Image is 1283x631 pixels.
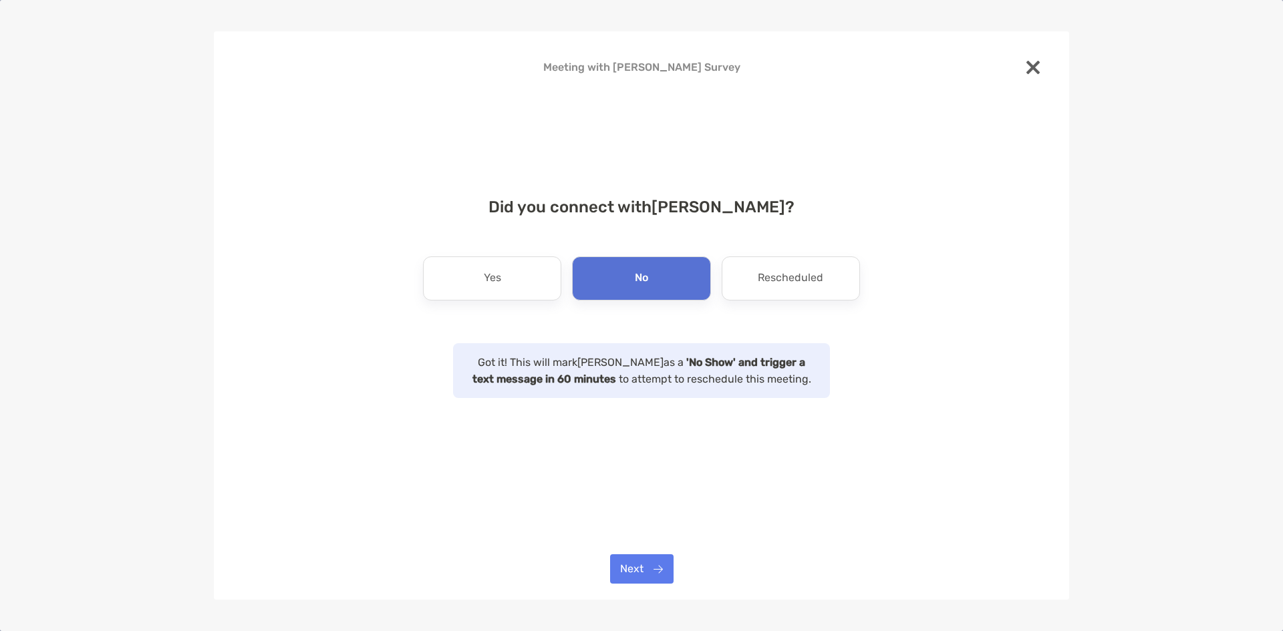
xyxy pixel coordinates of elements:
p: Got it! This will mark [PERSON_NAME] as a to attempt to reschedule this meeting. [466,354,817,387]
p: Yes [484,268,501,289]
p: Rescheduled [758,268,823,289]
img: close modal [1026,61,1040,74]
p: No [635,268,648,289]
strong: 'No Show' and trigger a text message in 60 minutes [472,356,806,385]
button: Next [610,554,674,584]
h4: Meeting with [PERSON_NAME] Survey [235,61,1048,73]
h4: Did you connect with [PERSON_NAME] ? [235,198,1048,216]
